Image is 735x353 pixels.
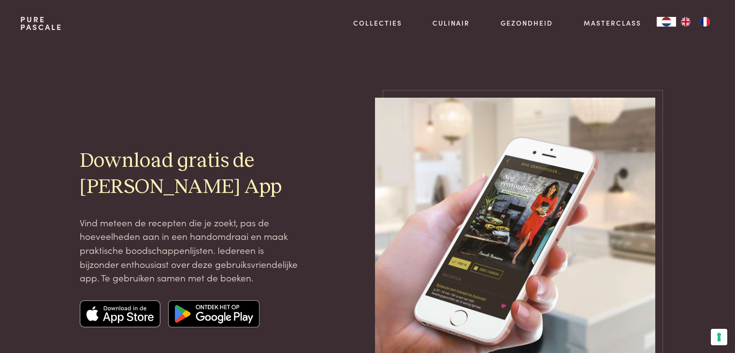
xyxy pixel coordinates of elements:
[80,148,301,200] h2: Download gratis de [PERSON_NAME] App
[695,17,715,27] a: FR
[657,17,676,27] div: Language
[432,18,470,28] a: Culinair
[657,17,715,27] aside: Language selected: Nederlands
[711,329,727,345] button: Uw voorkeuren voor toestemming voor trackingtechnologieën
[80,300,161,327] img: Apple app store
[584,18,641,28] a: Masterclass
[80,216,301,285] p: Vind meteen de recepten die je zoekt, pas de hoeveelheden aan in een handomdraai en maak praktisc...
[676,17,695,27] a: EN
[20,15,62,31] a: PurePascale
[676,17,715,27] ul: Language list
[501,18,553,28] a: Gezondheid
[353,18,402,28] a: Collecties
[657,17,676,27] a: NL
[168,300,259,327] img: Google app store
